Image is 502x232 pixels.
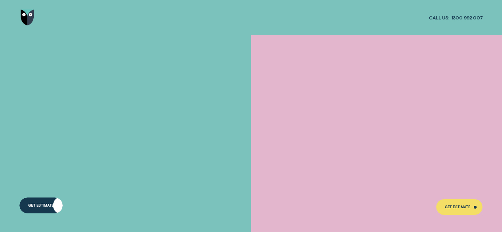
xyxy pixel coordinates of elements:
span: 1300 992 007 [451,15,483,21]
a: Call us:1300 992 007 [429,15,483,21]
a: Get Estimate [436,199,483,215]
h4: A LOAN THAT PUTS YOU IN CONTROL [19,81,172,155]
span: Call us: [429,15,450,21]
img: Wisr [21,10,34,25]
a: Get Estimate [19,197,63,213]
